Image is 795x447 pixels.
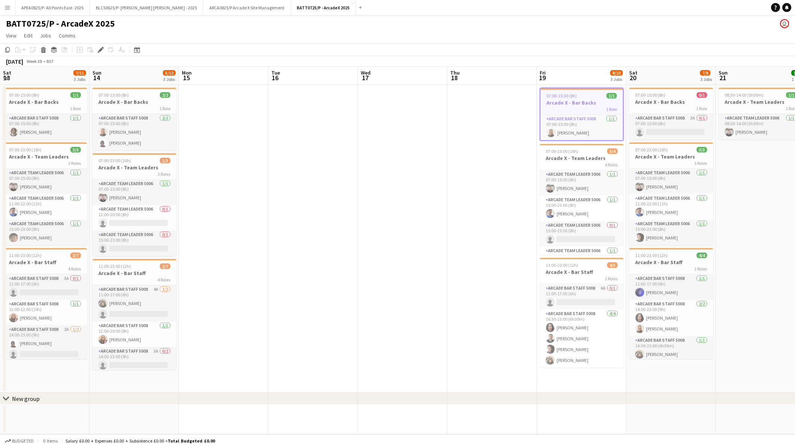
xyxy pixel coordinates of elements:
[449,73,460,82] span: 18
[3,248,87,359] app-job-card: 11:00-23:00 (12h)3/7Arcade X - Bar Staff4 RolesArcade Bar Staff 50083A0/111:00-17:00 (6h) Arcade ...
[546,262,578,268] span: 11:00-23:00 (12h)
[629,153,713,160] h3: Arcade X - Team Leaders
[98,263,131,269] span: 11:00-23:00 (12h)
[12,395,40,402] div: New group
[6,18,115,29] h1: BATT0725/P - ArcadeX 2025
[606,106,617,112] span: 1 Role
[629,259,713,266] h3: Arcade X - Bar Staff
[21,31,36,40] a: Edit
[70,92,81,98] span: 1/1
[163,70,176,76] span: 5/12
[182,69,192,76] span: Mon
[56,31,79,40] a: Comms
[3,325,87,362] app-card-role: Arcade Bar Staff 50082A1/214:00-23:00 (9h)[PERSON_NAME]
[361,69,371,76] span: Wed
[92,347,176,383] app-card-role: Arcade Bar Staff 50083A0/214:00-23:00 (9h)
[68,160,81,166] span: 3 Roles
[37,31,54,40] a: Jobs
[540,88,624,141] app-job-card: 07:00-15:00 (8h)1/1Arcade X - Bar Backs1 RoleArcade Bar Staff 50081/107:00-15:00 (8h)[PERSON_NAME]
[92,99,176,105] h3: Arcade X - Bar Backs
[540,247,624,272] app-card-role: Arcade Team Leader 50061/115:00-23:00 (8h)
[540,258,624,368] div: 11:00-23:00 (12h)4/5Arcade X - Bar Staff2 RolesArcade Bar Staff 50086A0/111:00-17:00 (6h) Arcade ...
[3,114,87,139] app-card-role: Arcade Bar Staff 50081/107:00-15:00 (8h)[PERSON_NAME]
[360,73,371,82] span: 17
[9,147,42,152] span: 07:00-23:00 (16h)
[98,158,131,163] span: 07:00-23:00 (16h)
[3,88,87,139] app-job-card: 07:00-15:00 (8h)1/1Arcade X - Bar Backs1 RoleArcade Bar Staff 50081/107:00-15:00 (8h)[PERSON_NAME]
[629,300,713,336] app-card-role: Arcade Bar Staff 50082/214:00-23:00 (9h)[PERSON_NAME][PERSON_NAME]
[629,220,713,245] app-card-role: Arcade Team Leader 50061/115:00-23:00 (8h)[PERSON_NAME]
[540,196,624,221] app-card-role: Arcade Team Leader 50061/115:00-23:00 (8h)[PERSON_NAME]
[160,92,170,98] span: 2/2
[694,160,707,166] span: 3 Roles
[546,148,578,154] span: 07:00-23:00 (16h)
[610,76,622,82] div: 3 Jobs
[606,93,617,99] span: 1/1
[629,69,637,76] span: Sat
[66,438,215,444] div: Salary £0.00 + Expenses £0.00 + Subsistence £0.00 =
[540,155,624,161] h3: Arcade X - Team Leaders
[160,158,170,163] span: 1/3
[158,171,170,177] span: 3 Roles
[3,153,87,160] h3: Arcade X - Team Leaders
[92,321,176,347] app-card-role: Arcade Bar Staff 50081/112:00-20:00 (8h)[PERSON_NAME]
[629,248,713,359] div: 11:00-23:00 (12h)4/4Arcade X - Bar Staff3 RolesArcade Bar Staff 50081/111:00-17:00 (6h)[PERSON_NA...
[70,147,81,152] span: 3/3
[15,0,90,15] button: APEA0825/P- All Points East- 2025
[12,438,34,444] span: Budgeted
[540,99,623,106] h3: Arcade X - Bar Backs
[540,309,624,368] app-card-role: Arcade Bar Staff 50084/416:30-23:00 (6h30m)[PERSON_NAME][PERSON_NAME][PERSON_NAME][PERSON_NAME]
[628,73,637,82] span: 20
[92,205,176,230] app-card-role: Arcade Team Leader 50060/112:00-20:00 (8h)
[718,73,728,82] span: 21
[92,259,176,370] app-job-card: 11:00-23:00 (12h)2/7Arcade X - Bar Staff4 RolesArcade Bar Staff 50084A1/211:00-17:00 (6h)[PERSON_...
[6,32,16,39] span: View
[70,106,81,111] span: 1 Role
[629,274,713,300] app-card-role: Arcade Bar Staff 50081/111:00-17:00 (6h)[PERSON_NAME]
[607,148,618,154] span: 3/4
[3,99,87,105] h3: Arcade X - Bar Backs
[92,114,176,150] app-card-role: Arcade Bar Staff 50082/207:00-15:00 (8h)[PERSON_NAME][PERSON_NAME]
[725,92,764,98] span: 08:30-14:00 (5h30m)
[6,58,23,65] div: [DATE]
[9,253,42,258] span: 11:00-23:00 (12h)
[74,76,86,82] div: 3 Jobs
[539,73,546,82] span: 19
[9,92,39,98] span: 07:00-15:00 (8h)
[163,76,175,82] div: 3 Jobs
[3,300,87,325] app-card-role: Arcade Bar Staff 50081/112:00-22:00 (10h)[PERSON_NAME]
[3,142,87,245] app-job-card: 07:00-23:00 (16h)3/3Arcade X - Team Leaders3 RolesArcade Team Leader 50061/107:00-15:00 (8h)[PERS...
[271,69,280,76] span: Tue
[159,106,170,111] span: 1 Role
[92,285,176,321] app-card-role: Arcade Bar Staff 50084A1/211:00-17:00 (6h)[PERSON_NAME]
[92,230,176,256] app-card-role: Arcade Team Leader 50060/115:00-23:00 (8h)
[73,70,86,76] span: 7/11
[92,153,176,256] app-job-card: 07:00-23:00 (16h)1/3Arcade X - Team Leaders3 RolesArcade Team Leader 50061/107:00-15:00 (8h)[PERS...
[92,164,176,171] h3: Arcade X - Team Leaders
[540,221,624,247] app-card-role: Arcade Team Leader 50060/115:00-23:00 (8h)
[697,253,707,258] span: 4/4
[546,93,577,99] span: 07:00-15:00 (8h)
[70,253,81,258] span: 3/7
[59,32,76,39] span: Comms
[40,32,51,39] span: Jobs
[540,115,623,140] app-card-role: Arcade Bar Staff 50081/107:00-15:00 (8h)[PERSON_NAME]
[92,179,176,205] app-card-role: Arcade Team Leader 50061/107:00-15:00 (8h)[PERSON_NAME]
[610,70,623,76] span: 8/10
[158,277,170,283] span: 4 Roles
[605,162,618,167] span: 4 Roles
[41,438,59,444] span: 0 items
[696,106,707,111] span: 1 Role
[629,88,713,139] app-job-card: 07:00-15:00 (8h)0/1Arcade X - Bar Backs1 RoleArcade Bar Staff 50083A0/107:00-15:00 (8h)
[92,88,176,150] div: 07:00-15:00 (8h)2/2Arcade X - Bar Backs1 RoleArcade Bar Staff 50082/207:00-15:00 (8h)[PERSON_NAME...
[181,73,192,82] span: 15
[203,0,291,15] button: ARCA0825/P Arcade X Site Management
[168,438,215,444] span: Total Budgeted £0.00
[3,259,87,266] h3: Arcade X - Bar Staff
